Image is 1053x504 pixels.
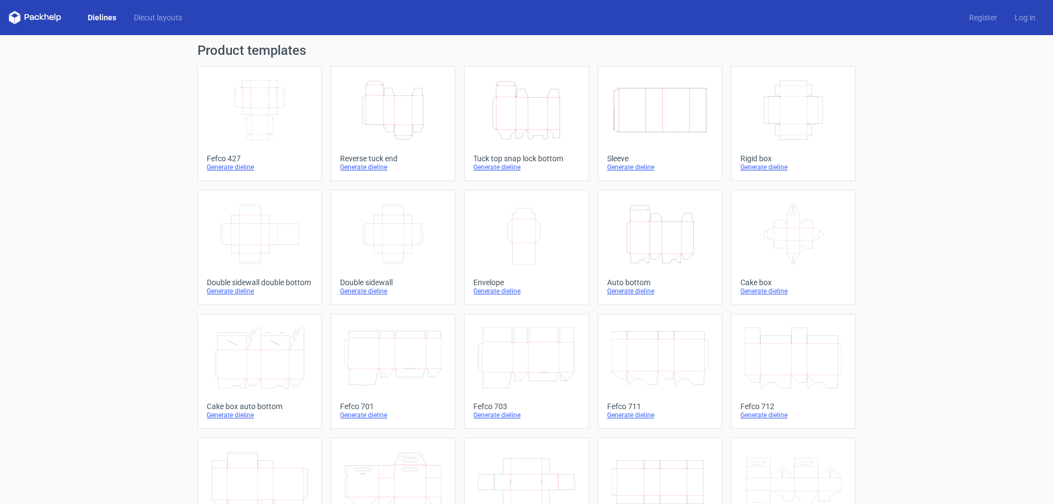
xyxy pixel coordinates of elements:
[598,314,722,429] a: Fefco 711Generate dieline
[125,12,191,23] a: Diecut layouts
[473,278,579,287] div: Envelope
[207,287,313,296] div: Generate dieline
[731,314,856,429] a: Fefco 712Generate dieline
[464,190,588,305] a: EnvelopeGenerate dieline
[740,287,846,296] div: Generate dieline
[207,163,313,172] div: Generate dieline
[960,12,1006,23] a: Register
[340,163,446,172] div: Generate dieline
[473,154,579,163] div: Tuck top snap lock bottom
[464,314,588,429] a: Fefco 703Generate dieline
[340,287,446,296] div: Generate dieline
[340,154,446,163] div: Reverse tuck end
[331,314,455,429] a: Fefco 701Generate dieline
[598,66,722,181] a: SleeveGenerate dieline
[740,402,846,411] div: Fefco 712
[731,190,856,305] a: Cake boxGenerate dieline
[340,402,446,411] div: Fefco 701
[473,163,579,172] div: Generate dieline
[473,411,579,420] div: Generate dieline
[607,154,713,163] div: Sleeve
[197,190,322,305] a: Double sidewall double bottomGenerate dieline
[79,12,125,23] a: Dielines
[607,411,713,420] div: Generate dieline
[197,44,856,57] h1: Product templates
[197,66,322,181] a: Fefco 427Generate dieline
[340,411,446,420] div: Generate dieline
[207,402,313,411] div: Cake box auto bottom
[331,190,455,305] a: Double sidewallGenerate dieline
[598,190,722,305] a: Auto bottomGenerate dieline
[731,66,856,181] a: Rigid boxGenerate dieline
[607,402,713,411] div: Fefco 711
[207,411,313,420] div: Generate dieline
[607,287,713,296] div: Generate dieline
[740,411,846,420] div: Generate dieline
[473,402,579,411] div: Fefco 703
[473,287,579,296] div: Generate dieline
[740,163,846,172] div: Generate dieline
[464,66,588,181] a: Tuck top snap lock bottomGenerate dieline
[740,278,846,287] div: Cake box
[340,278,446,287] div: Double sidewall
[207,278,313,287] div: Double sidewall double bottom
[607,278,713,287] div: Auto bottom
[607,163,713,172] div: Generate dieline
[1006,12,1044,23] a: Log in
[207,154,313,163] div: Fefco 427
[197,314,322,429] a: Cake box auto bottomGenerate dieline
[740,154,846,163] div: Rigid box
[331,66,455,181] a: Reverse tuck endGenerate dieline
